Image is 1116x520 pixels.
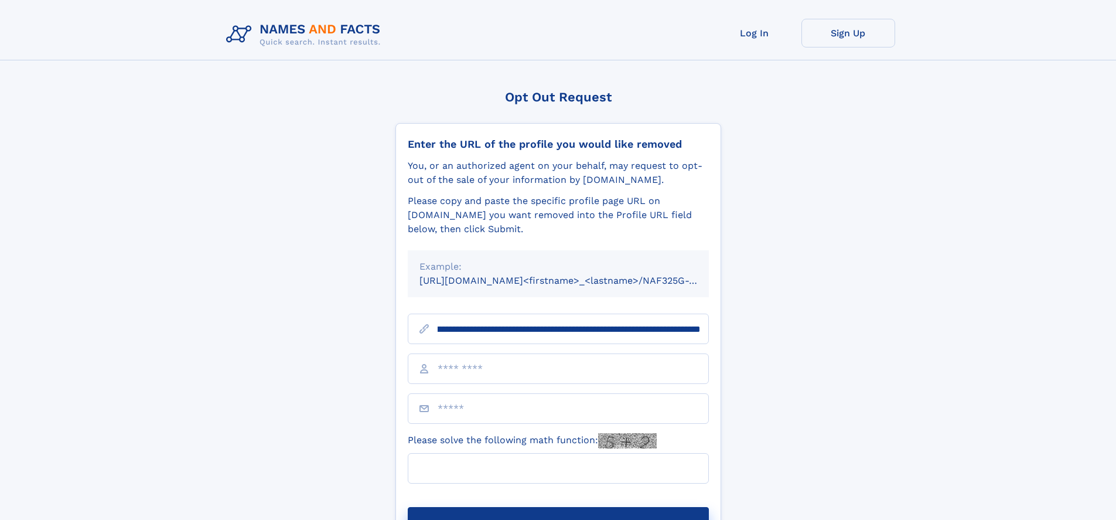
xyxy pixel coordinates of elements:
[221,19,390,50] img: Logo Names and Facts
[408,138,709,151] div: Enter the URL of the profile you would like removed
[801,19,895,47] a: Sign Up
[408,194,709,236] div: Please copy and paste the specific profile page URL on [DOMAIN_NAME] you want removed into the Pr...
[419,275,731,286] small: [URL][DOMAIN_NAME]<firstname>_<lastname>/NAF325G-xxxxxxxx
[708,19,801,47] a: Log In
[408,433,657,448] label: Please solve the following math function:
[408,159,709,187] div: You, or an authorized agent on your behalf, may request to opt-out of the sale of your informatio...
[419,260,697,274] div: Example:
[395,90,721,104] div: Opt Out Request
